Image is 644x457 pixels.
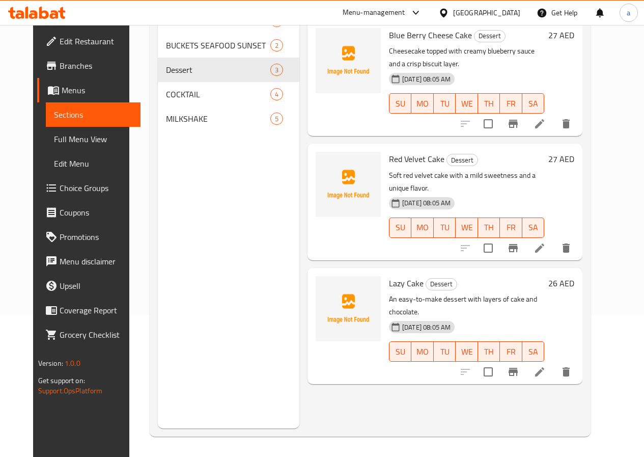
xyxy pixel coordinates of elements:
span: Blue Berry Cheese Cake [389,28,472,43]
div: [GEOGRAPHIC_DATA] [453,7,520,18]
img: Blue Berry Cheese Cake [316,28,381,93]
span: Select to update [478,361,499,383]
button: delete [554,236,578,260]
button: TU [434,341,456,362]
h6: 26 AED [548,276,574,290]
span: BUCKETS SEAFOOD SUNSET [166,39,270,51]
a: Edit Restaurant [37,29,141,53]
button: MO [411,93,433,114]
span: a [627,7,630,18]
a: Upsell [37,274,141,298]
span: FR [504,344,518,359]
a: Menus [37,78,141,102]
button: delete [554,360,578,384]
button: TU [434,218,456,238]
button: FR [500,218,522,238]
button: WE [456,218,478,238]
div: items [270,39,283,51]
button: TU [434,93,456,114]
span: SA [526,96,540,111]
span: COCKTAIL [166,88,270,100]
div: MILKSHAKE5 [158,106,299,131]
p: An easy-to-make dessert with layers of cake and chocolate. [389,293,544,318]
div: Dessert [474,30,506,42]
span: Dessert [474,30,505,42]
button: Branch-specific-item [501,112,525,136]
div: items [270,113,283,125]
span: Get support on: [38,374,85,387]
p: Soft red velvet cake with a mild sweetness and a unique flavor. [389,169,544,195]
a: Support.OpsPlatform [38,384,103,397]
span: MO [415,344,429,359]
a: Grocery Checklist [37,322,141,347]
span: MILKSHAKE [166,113,270,125]
span: 4 [271,90,283,99]
span: Dessert [426,278,457,290]
h6: 27 AED [548,152,574,166]
span: [DATE] 08:05 AM [398,74,455,84]
button: TH [478,218,500,238]
span: Sections [54,109,132,121]
span: Full Menu View [54,133,132,145]
button: SU [389,341,411,362]
button: MO [411,341,433,362]
span: Branches [60,60,132,72]
img: Lazy Cake [316,276,381,341]
button: MO [411,218,433,238]
span: Choice Groups [60,182,132,194]
span: Coverage Report [60,304,132,316]
a: Promotions [37,225,141,249]
span: TU [438,344,452,359]
span: WE [460,96,473,111]
button: SA [522,218,544,238]
span: TU [438,96,452,111]
button: SA [522,93,544,114]
span: Edit Restaurant [60,35,132,47]
span: Select to update [478,237,499,259]
button: SU [389,93,411,114]
span: 1.0.0 [65,357,80,370]
button: FR [500,93,522,114]
span: WE [460,220,473,235]
span: 5 [271,114,283,124]
span: MO [415,220,429,235]
span: Red Velvet Cake [389,151,444,167]
span: Promotions [60,231,132,243]
button: SU [389,218,411,238]
button: TH [478,93,500,114]
button: WE [456,93,478,114]
span: Lazy Cake [389,276,424,291]
span: SU [394,344,407,359]
span: TH [482,96,496,111]
button: FR [500,341,522,362]
button: Branch-specific-item [501,360,525,384]
span: Grocery Checklist [60,329,132,341]
span: Dessert [447,154,478,166]
button: delete [554,112,578,136]
span: SU [394,220,407,235]
a: Edit menu item [534,242,546,254]
a: Edit Menu [46,151,141,176]
span: Menus [62,84,132,96]
a: Edit menu item [534,118,546,130]
div: items [270,88,283,100]
span: TH [482,344,496,359]
span: SU [394,96,407,111]
span: [DATE] 08:05 AM [398,322,455,332]
a: Coverage Report [37,298,141,322]
button: Branch-specific-item [501,236,525,260]
span: Menu disclaimer [60,255,132,267]
span: MO [415,96,429,111]
span: WE [460,344,473,359]
a: Sections [46,102,141,127]
span: 3 [271,65,283,75]
img: Red Velvet Cake [316,152,381,217]
span: FR [504,96,518,111]
span: Version: [38,357,63,370]
span: FR [504,220,518,235]
span: Upsell [60,280,132,292]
